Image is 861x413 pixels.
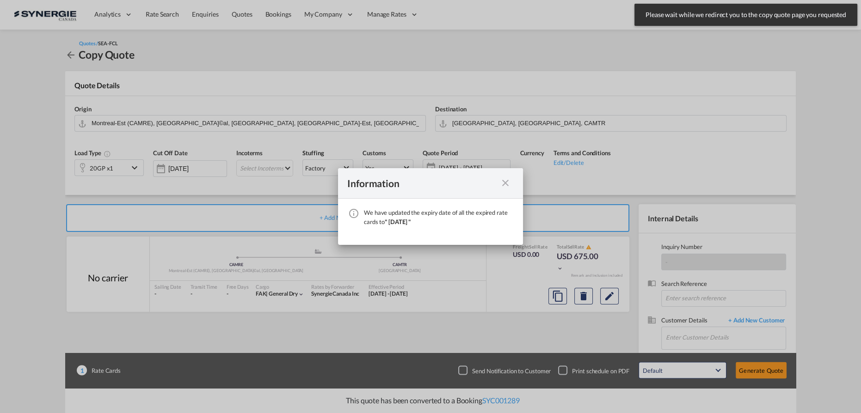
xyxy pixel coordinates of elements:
[643,10,849,19] span: Please wait while we redirect you to the copy quote page you requested
[500,177,511,188] md-icon: icon-close fg-AAA8AD cursor
[348,208,359,219] md-icon: icon-information-outline
[385,218,411,225] span: " [DATE] "
[338,168,523,245] md-dialog: We have ...
[364,208,514,226] div: We have updated the expiry date of all the expired rate cards to
[347,177,497,189] div: Information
